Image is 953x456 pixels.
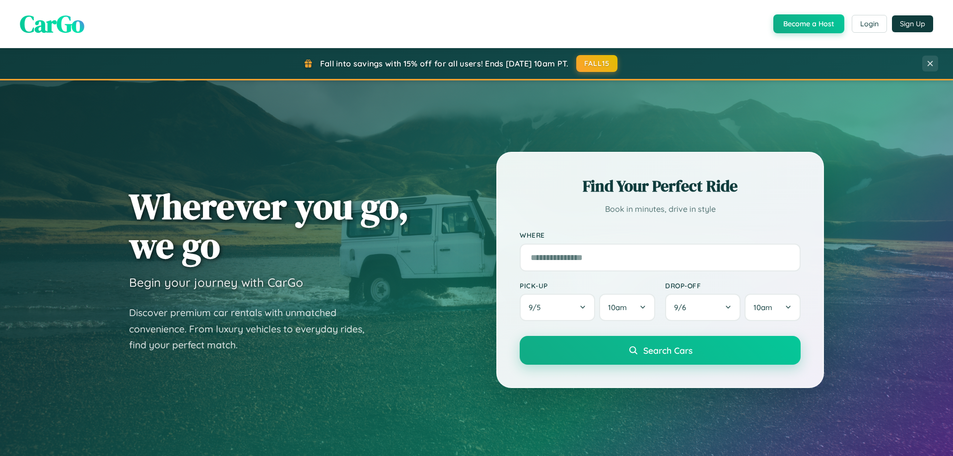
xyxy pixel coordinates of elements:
[643,345,692,356] span: Search Cars
[665,281,801,290] label: Drop-off
[129,187,409,265] h1: Wherever you go, we go
[892,15,933,32] button: Sign Up
[520,202,801,216] p: Book in minutes, drive in style
[608,303,627,312] span: 10am
[674,303,691,312] span: 9 / 6
[745,294,801,321] button: 10am
[520,281,655,290] label: Pick-up
[129,275,303,290] h3: Begin your journey with CarGo
[520,336,801,365] button: Search Cars
[129,305,377,353] p: Discover premium car rentals with unmatched convenience. From luxury vehicles to everyday rides, ...
[520,175,801,197] h2: Find Your Perfect Ride
[529,303,545,312] span: 9 / 5
[20,7,84,40] span: CarGo
[576,55,618,72] button: FALL15
[753,303,772,312] span: 10am
[773,14,844,33] button: Become a Host
[665,294,741,321] button: 9/6
[320,59,569,68] span: Fall into savings with 15% off for all users! Ends [DATE] 10am PT.
[599,294,655,321] button: 10am
[520,231,801,240] label: Where
[520,294,595,321] button: 9/5
[852,15,887,33] button: Login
